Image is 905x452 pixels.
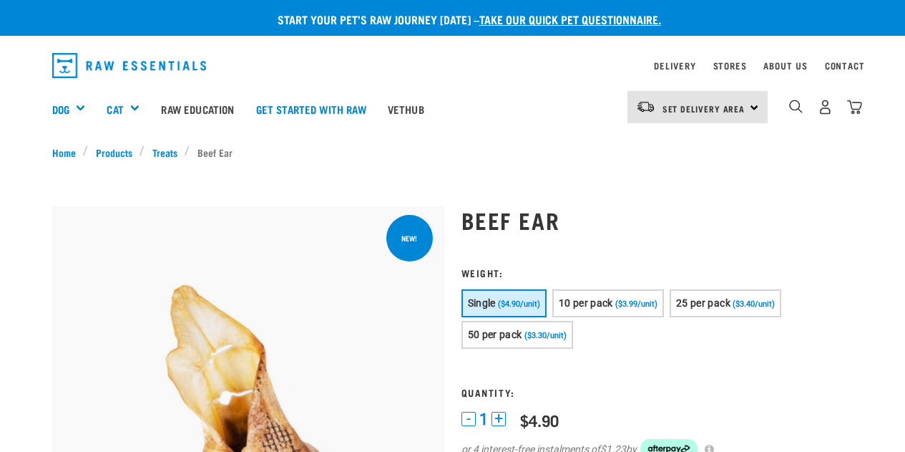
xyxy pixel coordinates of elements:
a: Get started with Raw [245,80,377,138]
nav: breadcrumbs [52,145,853,160]
img: home-icon@2x.png [847,100,862,115]
span: ($3.30/unit) [524,331,567,340]
a: Contact [825,63,865,68]
a: Products [88,145,140,160]
a: Home [52,145,84,160]
span: 10 per pack [559,297,613,309]
button: + [491,412,506,426]
button: - [461,412,476,426]
span: ($4.90/unit) [498,299,540,309]
a: Dog [52,101,69,117]
a: Cat [107,101,123,117]
a: Treats [145,145,185,160]
span: 1 [479,412,488,427]
a: Vethub [377,80,435,138]
h1: Beef Ear [461,207,853,233]
span: Single [468,297,496,309]
span: 50 per pack [468,329,522,340]
a: take our quick pet questionnaire. [479,16,661,22]
button: 10 per pack ($3.99/unit) [552,289,664,317]
a: Stores [713,63,747,68]
img: home-icon-1@2x.png [789,100,803,113]
a: Delivery [654,63,695,68]
img: van-moving.png [636,100,655,113]
a: About Us [763,63,807,68]
a: Raw Education [150,80,245,138]
span: Set Delivery Area [662,106,745,111]
h3: Weight: [461,267,853,278]
button: 50 per pack ($3.30/unit) [461,321,573,349]
img: Raw Essentials Logo [52,53,207,78]
span: 25 per pack [676,297,730,309]
nav: dropdown navigation [41,47,865,84]
img: user.png [818,100,833,115]
h3: Quantity: [461,387,853,398]
span: ($3.99/unit) [615,299,657,309]
div: $4.90 [520,411,559,429]
button: Single ($4.90/unit) [461,289,547,317]
span: ($3.40/unit) [733,299,775,309]
button: 25 per pack ($3.40/unit) [670,289,781,317]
